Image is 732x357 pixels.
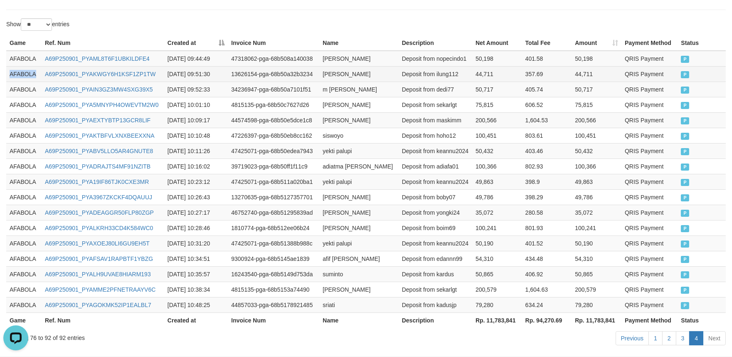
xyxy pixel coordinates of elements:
[472,174,522,189] td: 49,863
[621,128,678,143] td: QRIS Payment
[319,82,398,97] td: m [PERSON_NAME]
[228,159,319,174] td: 39719023-pga-68b50ff1f11c9
[45,55,150,62] a: A69P250901_PYAML8T6F1UBKILDFE4
[228,174,319,189] td: 47425071-pga-68b511a020ba1
[42,35,164,51] th: Ref. Num
[164,251,228,266] td: [DATE] 10:34:51
[228,143,319,159] td: 47425071-pga-68b50edea7943
[621,205,678,220] td: QRIS Payment
[681,302,689,309] span: PAID
[3,3,28,28] button: Open LiveChat chat widget
[399,51,472,67] td: Deposit from nopecindo1
[472,128,522,143] td: 100,451
[621,266,678,282] td: QRIS Payment
[572,297,621,312] td: 79,280
[164,297,228,312] td: [DATE] 10:48:25
[164,66,228,82] td: [DATE] 09:51:30
[6,66,42,82] td: AFABOLA
[522,312,572,328] th: Rp. 94,270.69
[6,266,42,282] td: AFABOLA
[621,143,678,159] td: QRIS Payment
[164,97,228,112] td: [DATE] 10:01:10
[319,297,398,312] td: sriati
[689,331,703,345] a: 4
[681,102,689,109] span: PAID
[228,51,319,67] td: 47318062-pga-68b508a140038
[45,148,153,154] a: A69P250901_PYABV5LLO5AR4GNUTE8
[164,282,228,297] td: [DATE] 10:38:34
[228,236,319,251] td: 47425071-pga-68b51388b988c
[681,87,689,94] span: PAID
[399,251,472,266] td: Deposit from edannn99
[472,205,522,220] td: 35,072
[164,51,228,67] td: [DATE] 09:44:49
[522,35,572,51] th: Total Fee
[45,255,153,262] a: A69P250901_PYAFSAV1RAPBTF1YBZG
[45,271,151,278] a: A69P250901_PYALH9UVAE8HIARM193
[6,128,42,143] td: AFABOLA
[621,236,678,251] td: QRIS Payment
[522,174,572,189] td: 398.9
[472,66,522,82] td: 44,711
[45,163,150,170] a: A69P250901_PYADRAJTS4MF91NZITB
[6,282,42,297] td: AFABOLA
[572,189,621,205] td: 49,786
[681,71,689,78] span: PAID
[45,86,153,93] a: A69P250901_PYAIN3GZ3MW4SXG39X5
[6,97,42,112] td: AFABOLA
[319,128,398,143] td: siswoyo
[228,251,319,266] td: 9300924-pga-68b5145ae1839
[6,174,42,189] td: AFABOLA
[228,97,319,112] td: 4815135-pga-68b50c7627d26
[228,66,319,82] td: 13626154-pga-68b50a32b3234
[681,210,689,217] span: PAID
[6,51,42,67] td: AFABOLA
[621,112,678,128] td: QRIS Payment
[681,56,689,63] span: PAID
[572,66,621,82] td: 44,711
[681,271,689,278] span: PAID
[681,117,689,124] span: PAID
[399,236,472,251] td: Deposit from keannu2024
[572,266,621,282] td: 50,865
[319,159,398,174] td: adiatma [PERSON_NAME]
[6,189,42,205] td: AFABOLA
[399,205,472,220] td: Deposit from yongki24
[621,51,678,67] td: QRIS Payment
[472,159,522,174] td: 100,366
[399,297,472,312] td: Deposit from kadusjp
[399,97,472,112] td: Deposit from sekarlgt
[319,251,398,266] td: afif [PERSON_NAME]
[399,82,472,97] td: Deposit from dedi77
[399,174,472,189] td: Deposit from keannu2024
[572,174,621,189] td: 49,863
[572,205,621,220] td: 35,072
[399,282,472,297] td: Deposit from sekarlgt
[621,97,678,112] td: QRIS Payment
[319,97,398,112] td: [PERSON_NAME]
[621,35,678,51] th: Payment Method
[45,102,159,108] a: A69P250901_PYA5MNYPH4OWEVTM2W0
[45,178,149,185] a: A69P250901_PYA19IF86TJK0CXE3MR
[572,220,621,236] td: 100,241
[319,236,398,251] td: yekti palupi
[399,220,472,236] td: Deposit from boim69
[522,236,572,251] td: 401.52
[572,282,621,297] td: 200,579
[472,220,522,236] td: 100,241
[319,266,398,282] td: suminto
[164,35,228,51] th: Created at: activate to sort column descending
[319,174,398,189] td: yekti palupi
[681,164,689,171] span: PAID
[6,312,42,328] th: Game
[472,282,522,297] td: 200,579
[319,66,398,82] td: [PERSON_NAME]
[572,112,621,128] td: 200,566
[319,189,398,205] td: [PERSON_NAME]
[522,189,572,205] td: 398.29
[399,312,472,328] th: Description
[6,143,42,159] td: AFABOLA
[6,35,42,51] th: Game
[472,143,522,159] td: 50,432
[681,179,689,186] span: PAID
